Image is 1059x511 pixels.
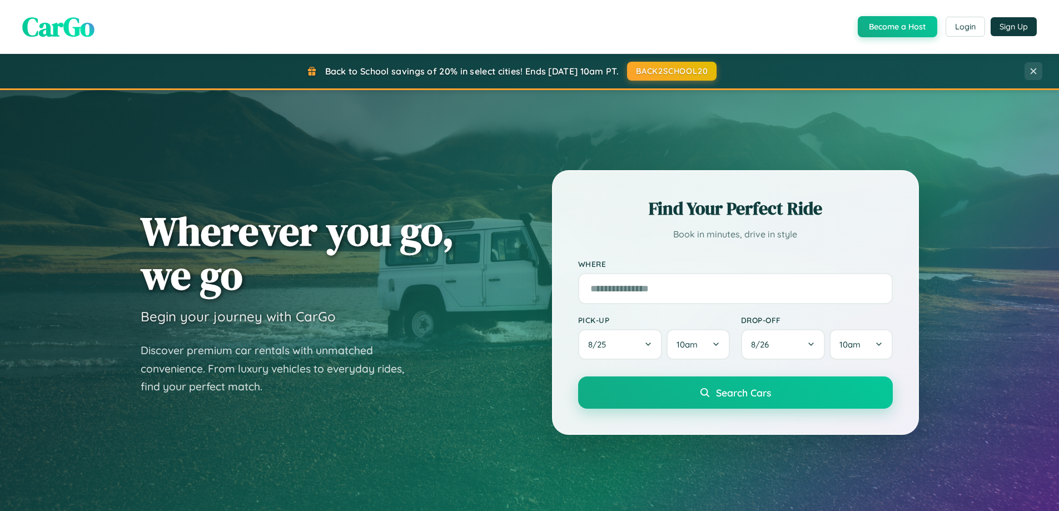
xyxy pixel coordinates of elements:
button: Login [946,17,985,37]
span: CarGo [22,8,95,45]
label: Drop-off [741,315,893,325]
button: Sign Up [991,17,1037,36]
p: Book in minutes, drive in style [578,226,893,242]
button: 10am [667,329,729,360]
label: Where [578,259,893,269]
h3: Begin your journey with CarGo [141,308,336,325]
button: Search Cars [578,376,893,409]
span: Back to School savings of 20% in select cities! Ends [DATE] 10am PT. [325,66,619,77]
span: 8 / 26 [751,339,774,350]
span: 8 / 25 [588,339,611,350]
span: 10am [677,339,698,350]
button: Become a Host [858,16,937,37]
span: Search Cars [716,386,771,399]
button: BACK2SCHOOL20 [627,62,717,81]
button: 8/26 [741,329,826,360]
p: Discover premium car rentals with unmatched convenience. From luxury vehicles to everyday rides, ... [141,341,419,396]
h2: Find Your Perfect Ride [578,196,893,221]
button: 10am [829,329,892,360]
label: Pick-up [578,315,730,325]
span: 10am [839,339,861,350]
h1: Wherever you go, we go [141,209,454,297]
button: 8/25 [578,329,663,360]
